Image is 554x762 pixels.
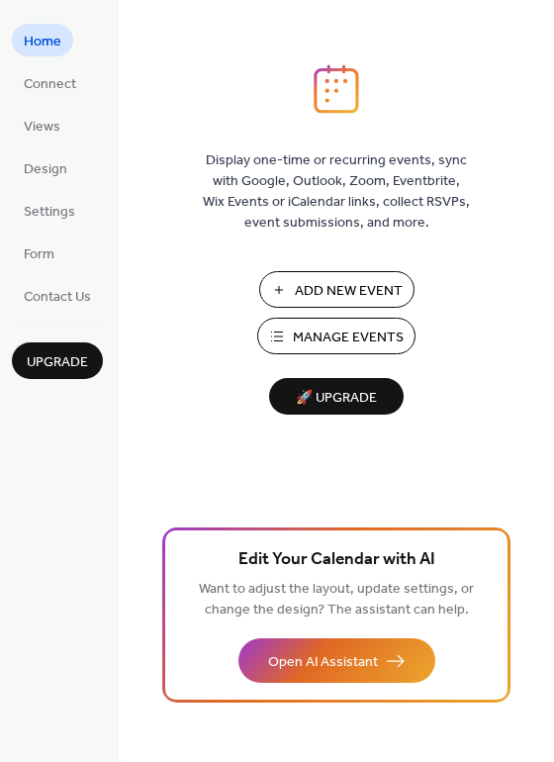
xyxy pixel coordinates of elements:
[12,237,66,269] a: Form
[24,287,91,308] span: Contact Us
[24,74,76,95] span: Connect
[293,328,404,348] span: Manage Events
[12,109,72,142] a: Views
[268,652,378,673] span: Open AI Assistant
[24,159,67,180] span: Design
[24,32,61,52] span: Home
[238,638,435,683] button: Open AI Assistant
[24,202,75,223] span: Settings
[12,151,79,184] a: Design
[12,24,73,56] a: Home
[269,378,404,415] button: 🚀 Upgrade
[27,352,88,373] span: Upgrade
[12,279,103,312] a: Contact Us
[24,244,54,265] span: Form
[238,546,435,574] span: Edit Your Calendar with AI
[199,576,474,623] span: Want to adjust the layout, update settings, or change the design? The assistant can help.
[12,194,87,227] a: Settings
[281,385,392,412] span: 🚀 Upgrade
[314,64,359,114] img: logo_icon.svg
[203,150,470,234] span: Display one-time or recurring events, sync with Google, Outlook, Zoom, Eventbrite, Wix Events or ...
[295,281,403,302] span: Add New Event
[257,318,415,354] button: Manage Events
[12,342,103,379] button: Upgrade
[12,66,88,99] a: Connect
[24,117,60,138] span: Views
[259,271,415,308] button: Add New Event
